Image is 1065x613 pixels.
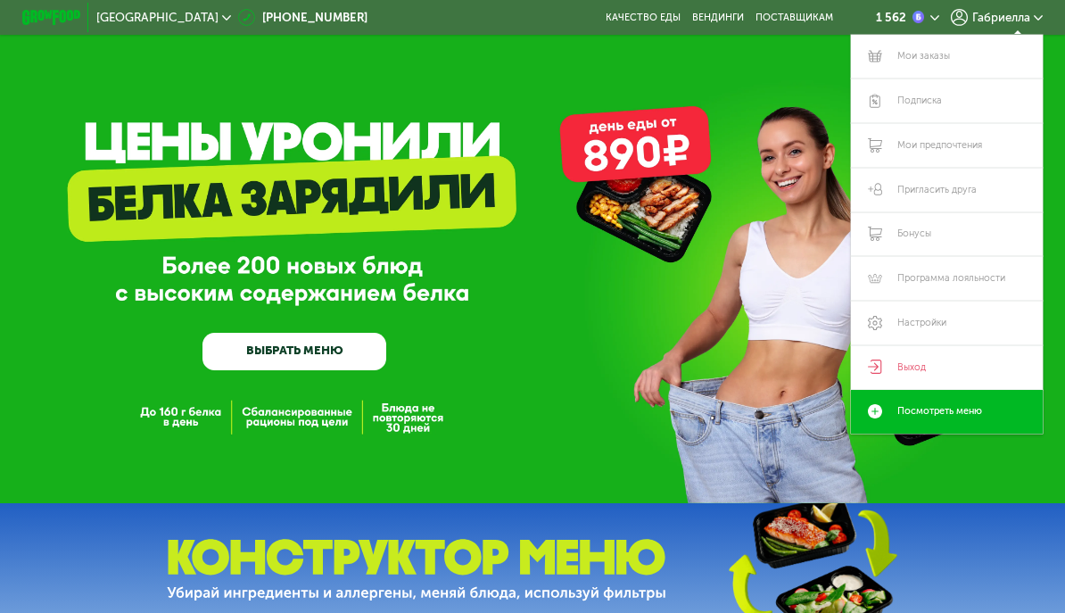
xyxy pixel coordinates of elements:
div: поставщикам [755,12,833,23]
a: Вендинги [692,12,744,23]
a: Посмотреть меню [851,390,1044,435]
span: [GEOGRAPHIC_DATA] [96,12,219,23]
a: ВЫБРАТЬ МЕНЮ [202,333,386,369]
a: Мои заказы [851,35,1044,79]
a: Качество еды [606,12,681,23]
a: Программа лояльности [851,256,1044,301]
span: Габриелла [972,12,1030,23]
a: Бонусы [851,212,1044,257]
a: Пригласить друга [851,168,1044,212]
a: Настройки [851,301,1044,345]
a: Мои предпочтения [851,123,1044,168]
a: [PHONE_NUMBER] [238,9,367,27]
a: Подписка [851,79,1044,123]
a: Выход [851,345,1044,390]
div: 1 562 [876,12,906,23]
